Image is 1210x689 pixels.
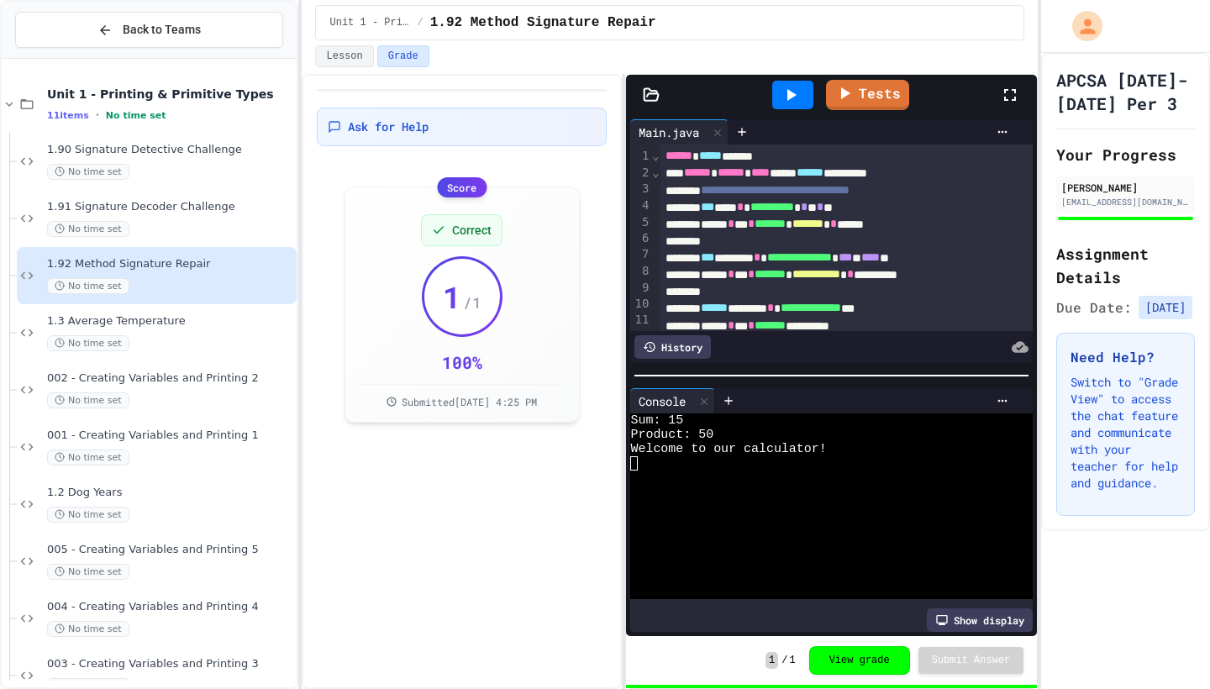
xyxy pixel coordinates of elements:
[47,278,129,294] span: No time set
[1056,68,1195,115] h1: APCSA [DATE]-[DATE] Per 3
[765,652,778,669] span: 1
[329,16,410,29] span: Unit 1 - Printing & Primitive Types
[123,21,201,39] span: Back to Teams
[47,564,129,580] span: No time set
[47,392,129,408] span: No time set
[932,654,1011,667] span: Submit Answer
[47,621,129,637] span: No time set
[47,450,129,465] span: No time set
[630,392,694,410] div: Console
[47,543,293,557] span: 005 - Creating Variables and Printing 5
[918,647,1024,674] button: Submit Answer
[47,507,129,523] span: No time set
[47,110,89,121] span: 11 items
[47,657,293,671] span: 003 - Creating Variables and Printing 3
[1139,296,1192,319] span: [DATE]
[789,654,795,667] span: 1
[47,335,129,351] span: No time set
[1061,180,1190,195] div: [PERSON_NAME]
[809,646,910,675] button: View grade
[47,87,293,102] span: Unit 1 - Printing & Primitive Types
[630,329,651,344] div: 12
[47,600,293,614] span: 004 - Creating Variables and Printing 4
[442,350,482,374] div: 100 %
[377,45,429,67] button: Grade
[630,197,651,214] div: 4
[630,214,651,231] div: 5
[47,314,293,329] span: 1.3 Average Temperature
[630,230,651,246] div: 6
[630,165,651,181] div: 2
[630,263,651,280] div: 8
[430,13,656,33] span: 1.92 Method Signature Repair
[47,371,293,386] span: 002 - Creating Variables and Printing 2
[96,108,99,122] span: •
[630,296,651,313] div: 10
[47,257,293,271] span: 1.92 Method Signature Repair
[463,291,481,314] span: / 1
[15,12,283,48] button: Back to Teams
[630,312,651,329] div: 11
[630,280,651,296] div: 9
[927,608,1033,632] div: Show display
[1056,297,1132,318] span: Due Date:
[47,200,293,214] span: 1.91 Signature Decoder Challenge
[630,124,708,141] div: Main.java
[47,429,293,443] span: 001 - Creating Variables and Printing 1
[826,80,909,110] a: Tests
[1056,242,1195,289] h2: Assignment Details
[651,166,660,179] span: Fold line
[47,486,293,500] span: 1.2 Dog Years
[443,280,461,313] span: 1
[630,413,683,428] span: Sum: 15
[1071,549,1193,620] iframe: chat widget
[417,16,423,29] span: /
[47,164,129,180] span: No time set
[437,177,487,197] div: Score
[651,149,660,162] span: Fold line
[47,143,293,157] span: 1.90 Signature Detective Challenge
[781,654,787,667] span: /
[47,221,129,237] span: No time set
[452,222,492,239] span: Correct
[630,181,651,197] div: 3
[1139,622,1193,672] iframe: chat widget
[1071,374,1181,492] p: Switch to "Grade View" to access the chat feature and communicate with your teacher for help and ...
[1056,143,1195,166] h2: Your Progress
[630,246,651,263] div: 7
[1055,7,1107,45] div: My Account
[1061,196,1190,208] div: [EMAIL_ADDRESS][DOMAIN_NAME]
[402,395,537,408] span: Submitted [DATE] 4:25 PM
[630,428,713,442] span: Product: 50
[630,388,715,413] div: Console
[106,110,166,121] span: No time set
[348,118,429,135] span: Ask for Help
[634,335,711,359] div: History
[630,148,651,165] div: 1
[630,442,826,456] span: Welcome to our calculator!
[1071,347,1181,367] h3: Need Help?
[315,45,373,67] button: Lesson
[630,119,729,145] div: Main.java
